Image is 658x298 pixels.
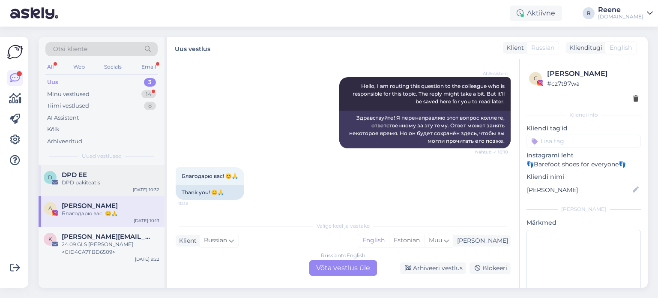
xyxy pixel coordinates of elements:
span: 10:13 [178,200,210,207]
span: c [534,75,538,81]
div: Kõik [47,125,60,134]
p: Kliendi tag'id [526,124,641,133]
div: Web [72,61,87,72]
div: Klienditugi [566,43,602,52]
div: 14 [141,90,156,99]
div: Võta vestlus üle [309,260,377,276]
span: kuller@smartposti.com [62,233,151,241]
div: # cz7t97wa [547,79,638,88]
span: Muu [429,236,442,244]
input: Lisa tag [526,135,641,147]
p: Instagrami leht [526,151,641,160]
div: Blokeeri [470,262,511,274]
span: Uued vestlused [82,152,122,160]
div: Tiimi vestlused [47,102,89,110]
span: Hello, I am routing this question to the colleague who is responsible for this topic. The reply m... [353,83,506,105]
div: [PERSON_NAME] [547,69,638,79]
div: Arhiveeri vestlus [400,262,466,274]
div: [DATE] 10:13 [134,217,159,224]
div: [DOMAIN_NAME] [598,13,643,20]
div: Socials [102,61,123,72]
div: Minu vestlused [47,90,90,99]
div: Valige keel ja vastake [176,222,511,230]
div: 8 [144,102,156,110]
div: DPD pakiteatis [62,179,159,187]
input: Lisa nimi [527,185,631,195]
div: Здравствуйте! Я перенаправляю этот вопрос коллеге, ответственному за эту тему. Ответ может занять... [339,111,511,148]
span: Russian [531,43,554,52]
div: Благодарю вас! 😊🙏 [62,210,159,217]
div: All [45,61,55,72]
span: Otsi kliente [53,45,87,54]
div: English [358,234,389,247]
div: R [583,7,595,19]
div: Klient [503,43,524,52]
img: Askly Logo [7,44,23,60]
div: Russian to English [321,252,365,259]
span: Nähtud ✓ 10:10 [475,149,508,155]
span: AI Assistent [476,70,508,77]
div: Arhiveeritud [47,137,82,146]
div: Estonian [389,234,424,247]
span: English [610,43,632,52]
div: [PERSON_NAME] [526,205,641,213]
div: Kliendi info [526,111,641,119]
span: Благодарю вас! 😊🙏 [182,173,238,179]
div: 3 [144,78,156,87]
p: Kliendi nimi [526,172,641,181]
div: Email [140,61,158,72]
span: D [48,174,52,181]
div: Klient [176,236,197,245]
div: 24.09 GLS [PERSON_NAME] <CID4CA711BD6509> [62,241,159,256]
p: 👣Barefoot shoes for everyone👣 [526,160,641,169]
div: [PERSON_NAME] [454,236,508,245]
label: Uus vestlus [175,42,210,54]
div: Aktiivne [510,6,562,21]
p: Märkmed [526,218,641,227]
div: Uus [47,78,58,87]
a: Reene[DOMAIN_NAME] [598,6,653,20]
span: Alena Rambo [62,202,118,210]
span: DPD EE [62,171,87,179]
span: k [48,236,52,242]
span: Russian [204,236,227,245]
div: [DATE] 9:22 [135,256,159,262]
div: AI Assistent [47,114,79,122]
div: [DATE] 10:32 [133,187,159,193]
span: A [48,205,52,211]
div: Reene [598,6,643,13]
div: Thank you! 😊🙏 [176,185,244,200]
